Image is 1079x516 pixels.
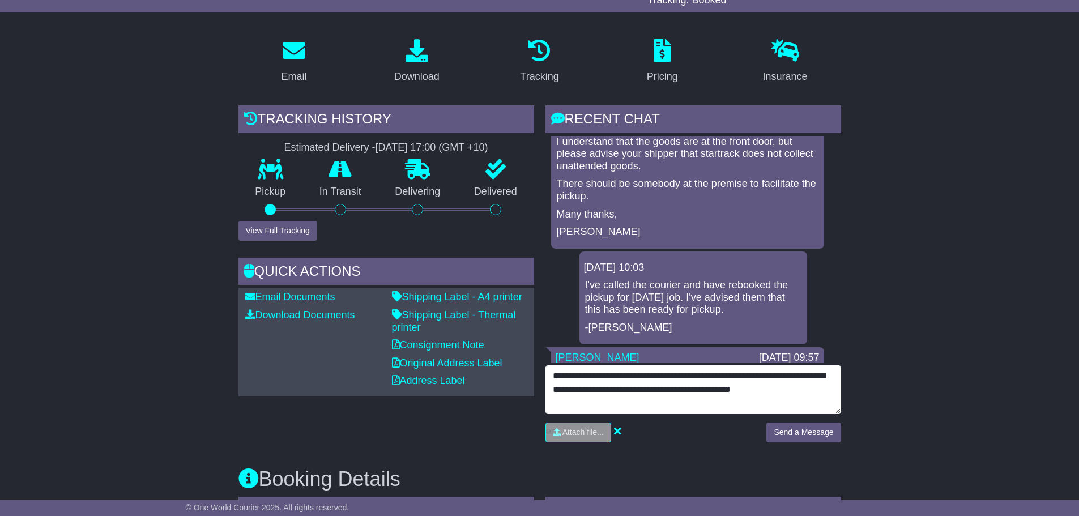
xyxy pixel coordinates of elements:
a: Original Address Label [392,357,502,369]
p: Many thanks, [557,208,818,221]
h3: Booking Details [238,468,841,491]
a: [PERSON_NAME] [556,352,639,363]
a: Insurance [756,35,815,88]
div: Pricing [647,69,678,84]
p: I understand that the goods are at the front door, but please advise your shipper that startrack ... [557,136,818,173]
div: [DATE] 10:03 [584,262,803,274]
div: Download [394,69,440,84]
div: Insurance [763,69,808,84]
a: Address Label [392,375,465,386]
p: -[PERSON_NAME] [585,322,801,334]
span: © One World Courier 2025. All rights reserved. [186,503,349,512]
a: Download Documents [245,309,355,321]
p: [PERSON_NAME] [557,226,818,238]
div: Tracking history [238,105,534,136]
div: Quick Actions [238,258,534,288]
p: I've called the courier and have rebooked the pickup for [DATE] job. I've advised them that this ... [585,279,801,316]
a: Shipping Label - A4 printer [392,291,522,302]
p: Pickup [238,186,303,198]
a: Download [387,35,447,88]
button: Send a Message [766,423,841,442]
p: In Transit [302,186,378,198]
button: View Full Tracking [238,221,317,241]
div: [DATE] 17:00 (GMT +10) [376,142,488,154]
div: [DATE] 09:57 [759,352,820,364]
div: Tracking [520,69,558,84]
a: Email Documents [245,291,335,302]
p: There should be somebody at the premise to facilitate the pickup. [557,178,818,202]
a: Tracking [513,35,566,88]
p: Delivered [457,186,534,198]
a: Shipping Label - Thermal printer [392,309,516,333]
a: Email [274,35,314,88]
a: Pricing [639,35,685,88]
div: Estimated Delivery - [238,142,534,154]
div: RECENT CHAT [545,105,841,136]
div: Email [281,69,306,84]
p: Delivering [378,186,458,198]
a: Consignment Note [392,339,484,351]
